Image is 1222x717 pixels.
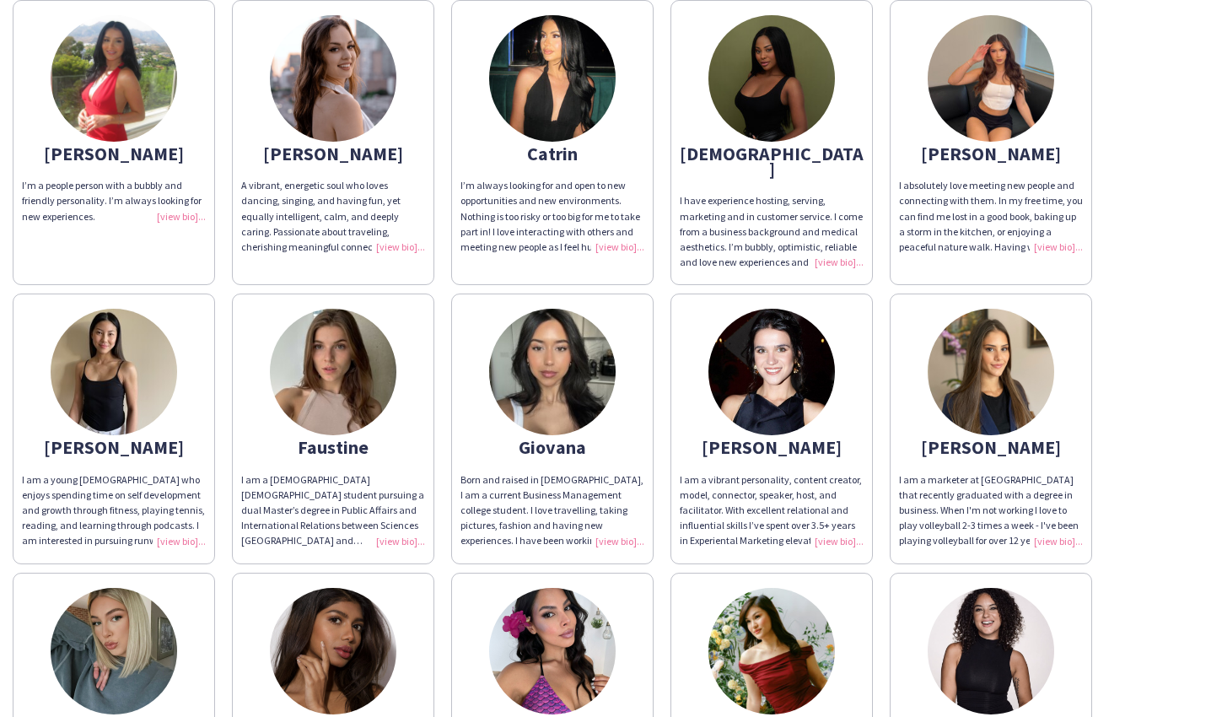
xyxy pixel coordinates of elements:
img: thumb-6822569337d1e.jpeg [708,588,835,714]
div: A vibrant, energetic soul who loves dancing, singing, and having fun, yet equally intelligent, ca... [241,178,425,255]
div: I am a vibrant personality, content creator, model, connector, speaker, host, and facilitator. Wi... [680,472,864,549]
img: thumb-67162b58f1d7b.jpeg [708,15,835,142]
img: thumb-1a934836-bb14-4af0-9f3c-91e4d80fb9c1.png [270,15,396,142]
img: thumb-a932f1fc-09e2-4b50-bc12-f9c3a45a96ac.jpg [489,588,616,714]
img: thumb-ccb6ec46-1cc1-4bad-bb24-198cf3d491c0.jpg [51,588,177,714]
div: Faustine [241,439,425,455]
div: [PERSON_NAME] [899,146,1083,161]
div: Giovana [460,439,644,455]
div: I’m always looking for and open to new opportunities and new environments. Nothing is too risky o... [460,178,644,255]
div: [DEMOGRAPHIC_DATA] [680,146,864,176]
div: Catrin [460,146,644,161]
div: [PERSON_NAME] [899,439,1083,455]
img: thumb-096a36ae-d931-42e9-ab24-93c62949a946.png [928,588,1054,714]
img: thumb-160da553-b73d-4c1d-8112-5528a19ad7e5.jpg [270,588,396,714]
img: thumb-68c81bee1035b.jpeg [270,309,396,435]
div: I am a young [DEMOGRAPHIC_DATA] who enjoys spending time on self development and growth through f... [22,472,206,549]
div: Born and raised in [DEMOGRAPHIC_DATA], I am a current Business Management college student. I love... [460,472,644,549]
div: I am a [DEMOGRAPHIC_DATA] [DEMOGRAPHIC_DATA] student pursuing a dual Master’s degree in Public Af... [241,472,425,549]
img: thumb-de70936b-6da6-4c63-8a78-29d8da20b72b.jpg [928,309,1054,435]
div: [PERSON_NAME] [22,439,206,455]
div: [PERSON_NAME] [680,439,864,455]
img: thumb-bebb9d7a-85e6-458b-8d38-d7829c7b37e9.jpg [51,15,177,142]
div: [PERSON_NAME] [22,146,206,161]
img: thumb-67f608d182194.jpeg [489,309,616,435]
div: I have experience hosting, serving, marketing and in customer service. I come from a business bac... [680,193,864,270]
div: I absolutely love meeting new people and connecting with them. In my free time, you can find me l... [899,178,1083,255]
div: I am a marketer at [GEOGRAPHIC_DATA] that recently graduated with a degree in business. When I'm ... [899,472,1083,549]
img: thumb-66ca57f8b428b.jpeg [489,15,616,142]
div: I’m a people person with a bubbly and friendly personality. I’m always looking for new experiences. [22,178,206,224]
img: thumb-63f7f53e959ce.jpeg [51,309,177,435]
div: [PERSON_NAME] [241,146,425,161]
img: thumb-68d9a1bf652a8.jpeg [928,15,1054,142]
img: thumb-af43c466-b1e9-42e9-a7cf-05362a65e204.jpg [708,309,835,435]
